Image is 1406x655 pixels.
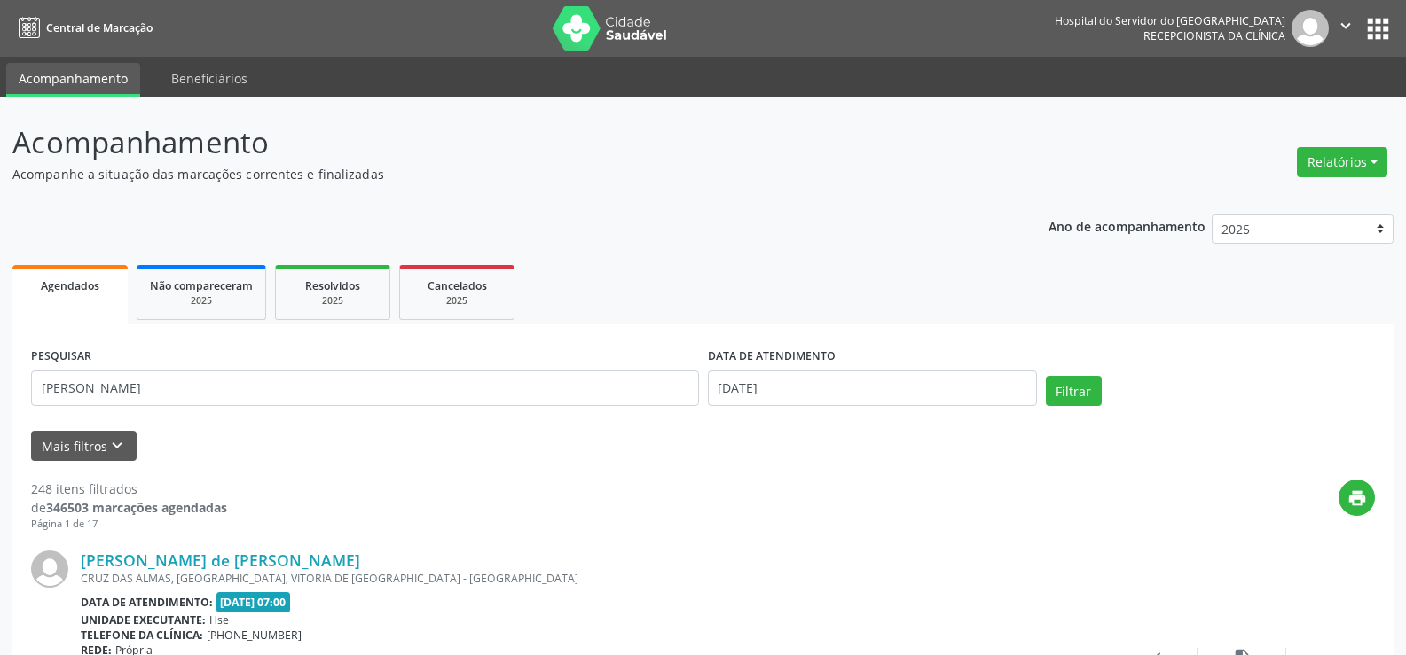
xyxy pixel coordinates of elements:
[1297,147,1387,177] button: Relatórios
[81,550,360,570] a: [PERSON_NAME] de [PERSON_NAME]
[31,498,227,517] div: de
[1329,10,1363,47] button: 
[31,550,68,588] img: img
[1046,376,1102,406] button: Filtrar
[708,343,836,370] label: DATA DE ATENDIMENTO
[31,431,137,462] button: Mais filtroskeyboard_arrow_down
[159,63,260,94] a: Beneficiários
[216,592,291,612] span: [DATE] 07:00
[1363,13,1394,44] button: apps
[31,370,699,406] input: Nome, código do beneficiário ou CPF
[708,370,1037,406] input: Selecione um intervalo
[207,628,302,643] span: [PHONE_NUMBER]
[46,499,227,516] strong: 346503 marcações agendadas
[12,13,153,43] a: Central de Marcação
[209,612,229,628] span: Hse
[81,571,1109,586] div: CRUZ DAS ALMAS, [GEOGRAPHIC_DATA], VITORIA DE [GEOGRAPHIC_DATA] - [GEOGRAPHIC_DATA]
[81,628,203,643] b: Telefone da clínica:
[46,20,153,35] span: Central de Marcação
[1143,28,1285,43] span: Recepcionista da clínica
[81,612,206,628] b: Unidade executante:
[1339,480,1375,516] button: print
[31,480,227,498] div: 248 itens filtrados
[81,595,213,610] b: Data de atendimento:
[1049,214,1206,237] p: Ano de acompanhamento
[1292,10,1329,47] img: img
[1055,13,1285,28] div: Hospital do Servidor do [GEOGRAPHIC_DATA]
[412,294,501,308] div: 2025
[107,436,127,456] i: keyboard_arrow_down
[12,165,979,183] p: Acompanhe a situação das marcações correntes e finalizadas
[1336,16,1355,35] i: 
[6,63,140,97] a: Acompanhamento
[41,278,99,293] span: Agendados
[31,343,91,370] label: PESQUISAR
[31,517,227,532] div: Página 1 de 17
[12,121,979,165] p: Acompanhamento
[150,294,253,308] div: 2025
[288,294,377,308] div: 2025
[150,278,253,293] span: Não compareceram
[1347,488,1367,508] i: print
[428,278,487,293] span: Cancelados
[305,278,360,293] span: Resolvidos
